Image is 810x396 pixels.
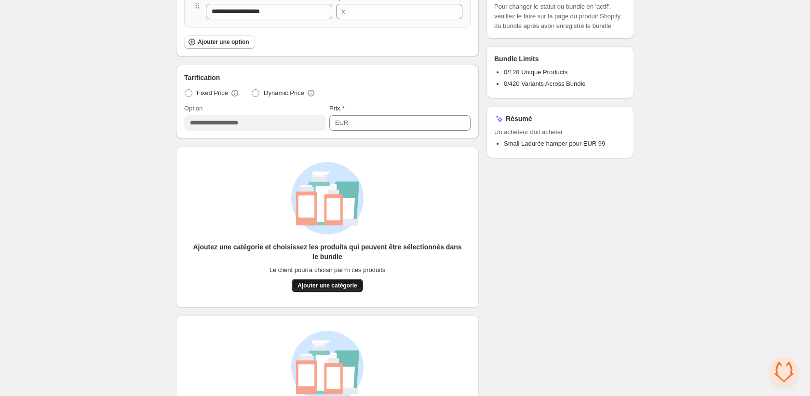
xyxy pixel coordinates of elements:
label: Option [184,104,202,113]
span: Ajouter une catégorie [297,282,357,289]
span: Fixed Price [197,88,228,98]
div: EUR [335,118,348,128]
span: 0/420 Variants Across Bundle [504,80,586,87]
span: 0/128 Unique Products [504,68,567,76]
h3: Ajoutez une catégorie et choisissez les produits qui peuvent être sélectionnés dans le bundle [191,242,463,261]
div: Open chat [769,357,798,386]
label: Prix [329,104,344,113]
span: Ajouter une option [198,38,249,46]
h3: Bundle Limits [494,54,539,64]
li: Small Ladurée hamper pour EUR 99 [504,139,626,149]
span: Le client pourra choisir parmi ces produits [270,265,386,275]
div: x [342,7,345,16]
button: Ajouter une option [184,35,255,49]
h3: Résumé [506,114,532,123]
span: Un acheteur doit acheter [494,127,626,137]
button: Ajouter une catégorie [292,279,363,292]
span: Pour changer le statut du bundle en 'actif', veuillez le faire sur la page du produit Shopify du ... [494,2,626,31]
span: Dynamic Price [264,88,304,98]
span: Tarification [184,73,220,82]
